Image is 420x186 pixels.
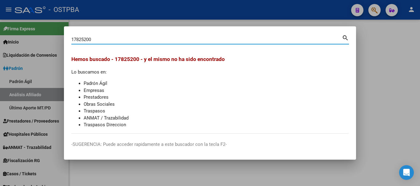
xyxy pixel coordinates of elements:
li: Traspasos Direccion [84,121,349,128]
div: Open Intercom Messenger [399,165,414,180]
li: Traspasos [84,108,349,115]
li: Empresas [84,87,349,94]
div: Lo buscamos en: [71,55,349,128]
span: Hemos buscado - 17825200 - y el mismo no ha sido encontrado [71,56,225,62]
mat-icon: search [342,34,349,41]
li: Obras Sociales [84,101,349,108]
li: Prestadores [84,94,349,101]
li: Padrón Ágil [84,80,349,87]
p: -SUGERENCIA: Puede acceder rapidamente a este buscador con la tecla F2- [71,141,349,148]
li: ANMAT / Trazabilidad [84,115,349,122]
